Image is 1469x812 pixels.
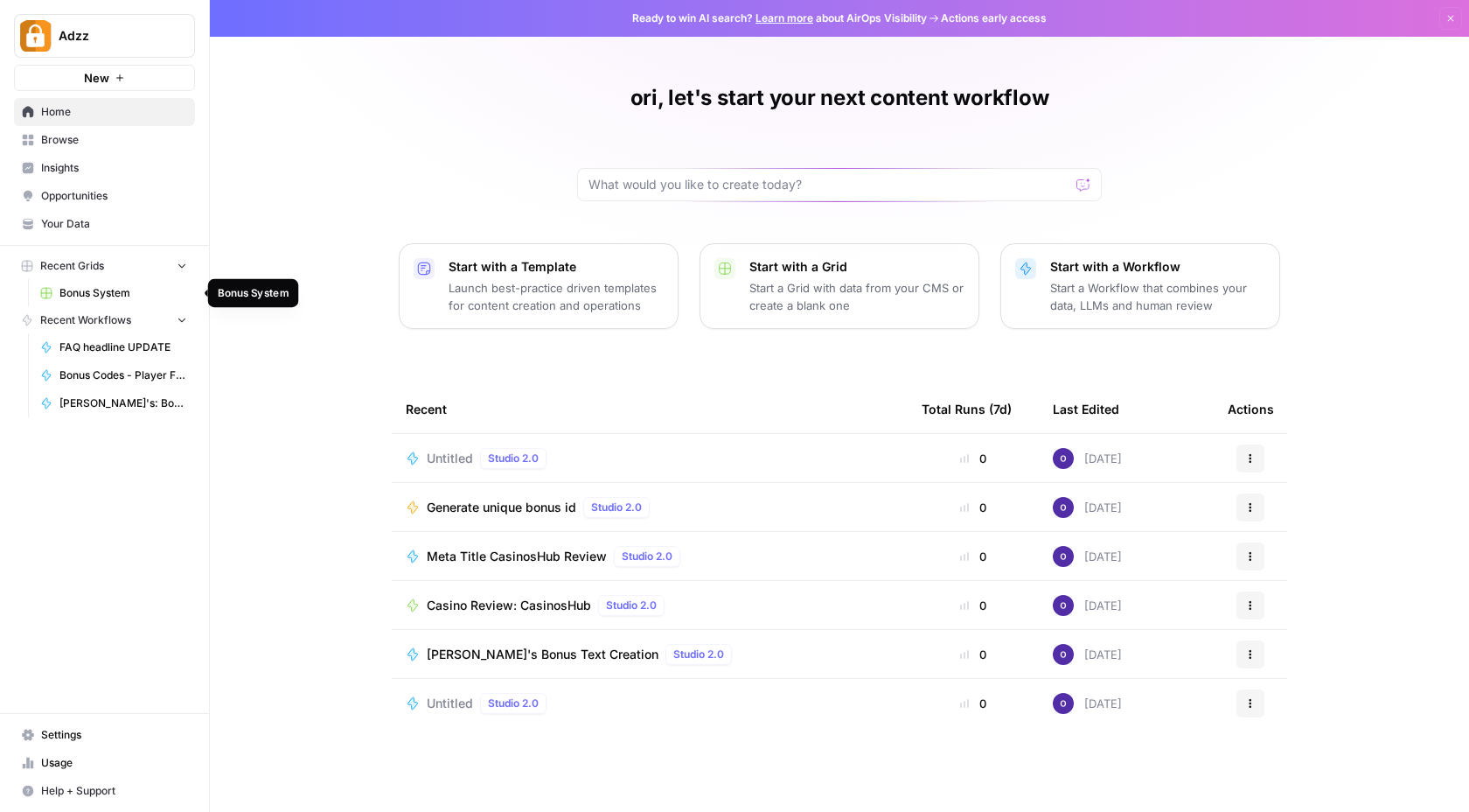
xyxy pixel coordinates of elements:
span: Settings [41,727,187,743]
span: Opportunities [41,188,187,204]
p: Start a Grid with data from your CMS or create a blank one [749,279,964,314]
span: Your Data [41,216,187,232]
div: 0 [922,450,1025,467]
span: Home [41,104,187,120]
span: Bonus System [59,285,187,301]
a: Your Data [14,210,195,238]
span: Studio 2.0 [591,500,642,515]
div: [DATE] [1053,546,1122,567]
div: Total Runs (7d) [922,385,1012,433]
a: Settings [14,721,195,749]
button: Recent Grids [14,253,195,279]
span: Untitled [427,695,473,712]
a: [PERSON_NAME]'s Bonus Text CreationStudio 2.0 [406,644,894,665]
span: Studio 2.0 [622,549,672,564]
a: Usage [14,749,195,777]
a: UntitledStudio 2.0 [406,448,894,469]
div: 0 [922,548,1025,565]
h1: ori, let's start your next content workflow [630,84,1049,112]
div: 0 [922,597,1025,614]
span: [PERSON_NAME]'s: Bonuses Section for NoDeposit [59,395,187,411]
button: Start with a WorkflowStart a Workflow that combines your data, LLMs and human review [1000,243,1280,329]
span: New [84,69,109,87]
img: Adzz Logo [20,20,52,52]
span: Ready to win AI search? about AirOps Visibility [632,10,927,26]
div: [DATE] [1053,595,1122,616]
span: Browse [41,132,187,148]
div: Recent [406,385,894,433]
span: Bonus Codes - Player Focused [59,367,187,383]
a: Learn more [755,11,813,24]
span: Studio 2.0 [673,647,724,662]
span: Recent Grids [40,258,104,274]
a: Opportunities [14,182,195,210]
span: Meta Title CasinosHub Review [427,548,607,565]
p: Start with a Template [449,258,664,276]
img: c47u9ku7g2b7umnumlgy64eel5a2 [1053,644,1074,665]
span: Studio 2.0 [488,451,539,466]
div: 0 [922,646,1025,663]
p: Start a Workflow that combines your data, LLMs and human review [1050,279,1265,314]
a: Generate unique bonus idStudio 2.0 [406,497,894,518]
button: Help + Support [14,777,195,805]
button: Recent Workflows [14,307,195,333]
a: Bonus Codes - Player Focused [32,361,195,389]
img: c47u9ku7g2b7umnumlgy64eel5a2 [1053,693,1074,714]
img: c47u9ku7g2b7umnumlgy64eel5a2 [1053,546,1074,567]
img: c47u9ku7g2b7umnumlgy64eel5a2 [1053,595,1074,616]
div: [DATE] [1053,497,1122,518]
div: Last Edited [1053,385,1119,433]
span: Casino Review: CasinosHub [427,597,591,614]
span: Untitled [427,450,473,467]
a: Insights [14,154,195,182]
button: Workspace: Adzz [14,14,195,58]
img: c47u9ku7g2b7umnumlgy64eel5a2 [1053,497,1074,518]
span: [PERSON_NAME]'s Bonus Text Creation [427,646,658,663]
a: Home [14,98,195,126]
span: Insights [41,160,187,176]
p: Launch best-practice driven templates for content creation and operations [449,279,664,314]
p: Start with a Workflow [1050,258,1265,276]
span: Recent Workflows [40,312,131,328]
a: FAQ headline UPDATE [32,333,195,361]
a: Meta Title CasinosHub ReviewStudio 2.0 [406,546,894,567]
a: Browse [14,126,195,154]
span: Actions early access [941,10,1047,26]
span: Studio 2.0 [488,696,539,711]
span: Studio 2.0 [606,598,657,613]
span: Help + Support [41,783,187,799]
button: Start with a GridStart a Grid with data from your CMS or create a blank one [700,243,979,329]
span: Generate unique bonus id [427,499,576,516]
div: [DATE] [1053,448,1122,469]
span: FAQ headline UPDATE [59,339,187,355]
div: [DATE] [1053,693,1122,714]
span: Adzz [59,27,164,45]
a: [PERSON_NAME]'s: Bonuses Section for NoDeposit [32,389,195,417]
span: Usage [41,755,187,771]
div: 0 [922,695,1025,712]
a: UntitledStudio 2.0 [406,693,894,714]
button: Start with a TemplateLaunch best-practice driven templates for content creation and operations [399,243,679,329]
button: New [14,65,195,91]
p: Start with a Grid [749,258,964,276]
div: 0 [922,499,1025,516]
div: [DATE] [1053,644,1122,665]
a: Casino Review: CasinosHubStudio 2.0 [406,595,894,616]
input: What would you like to create today? [588,176,1069,193]
a: Bonus System [32,279,195,307]
div: Actions [1228,385,1274,433]
img: c47u9ku7g2b7umnumlgy64eel5a2 [1053,448,1074,469]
